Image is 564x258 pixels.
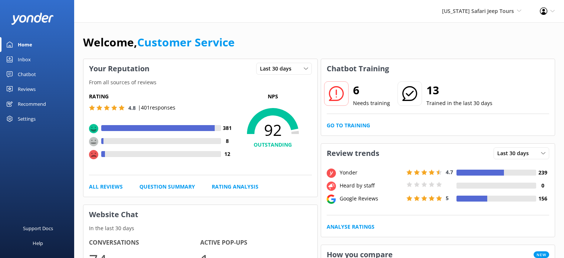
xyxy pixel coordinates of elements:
[446,195,449,202] span: 5
[221,150,234,158] h4: 12
[321,59,395,78] h3: Chatbot Training
[83,78,317,86] p: From all sources of reviews
[18,111,36,126] div: Settings
[138,104,175,112] p: | 401 responses
[536,195,549,203] h4: 156
[338,169,405,177] div: Yonder
[23,221,53,236] div: Support Docs
[353,81,390,99] h2: 6
[260,65,296,73] span: Last 30 days
[18,67,36,82] div: Chatbot
[139,183,195,191] a: Question Summary
[18,97,46,111] div: Recommend
[221,137,234,145] h4: 8
[446,169,453,176] span: 4.7
[327,223,375,231] a: Analyse Ratings
[536,169,549,177] h4: 239
[83,205,317,224] h3: Website Chat
[89,183,123,191] a: All Reviews
[33,236,43,251] div: Help
[338,182,405,190] div: Heard by staff
[18,37,32,52] div: Home
[536,182,549,190] h4: 0
[137,35,235,50] a: Customer Service
[83,224,317,232] p: In the last 30 days
[18,82,36,97] div: Reviews
[497,149,533,157] span: Last 30 days
[128,104,136,111] span: 4.8
[327,121,370,130] a: Go to Training
[234,141,312,149] h4: OUTSTANDING
[442,7,514,14] span: [US_STATE] Safari Jeep Tours
[234,121,312,139] span: 92
[200,238,311,248] h4: Active Pop-ups
[534,251,549,258] span: New
[18,52,31,67] div: Inbox
[212,183,258,191] a: Rating Analysis
[221,124,234,132] h4: 381
[234,92,312,101] p: NPS
[89,92,234,101] h5: Rating
[89,238,200,248] h4: Conversations
[11,13,54,25] img: yonder-white-logo.png
[426,99,492,107] p: Trained in the last 30 days
[83,33,235,51] h1: Welcome,
[83,59,155,78] h3: Your Reputation
[321,144,385,163] h3: Review trends
[353,99,390,107] p: Needs training
[426,81,492,99] h2: 13
[338,195,405,203] div: Google Reviews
